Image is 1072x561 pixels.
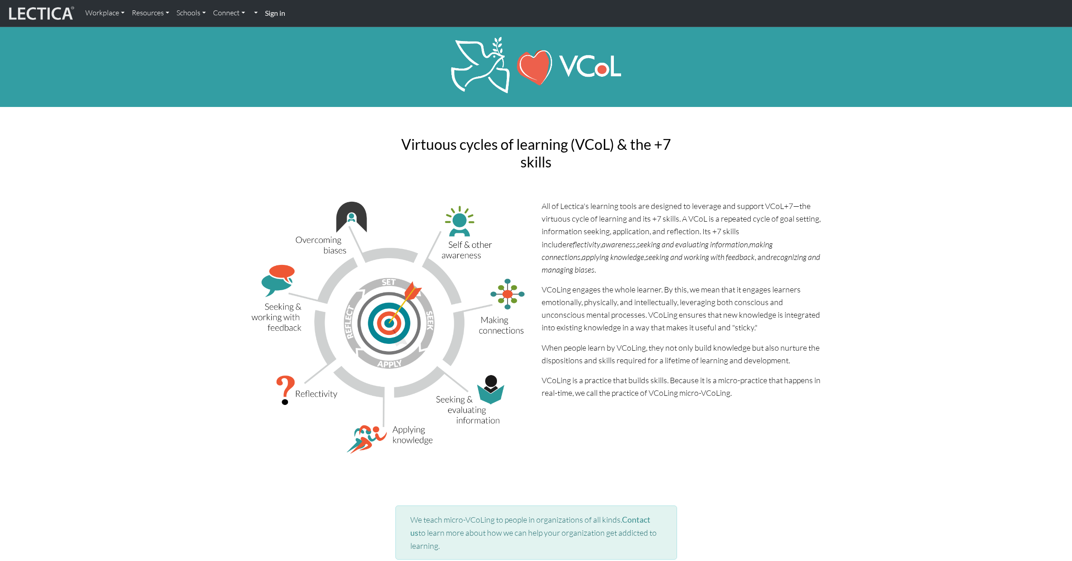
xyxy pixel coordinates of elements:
a: Resources [128,4,173,23]
i: recognizing and managing biases [542,252,820,274]
i: awareness [602,239,636,249]
img: VCoL+7 illustration [249,199,531,454]
i: seeking and evaluating information [637,239,748,249]
a: Schools [173,4,209,23]
i: making connections [542,239,773,262]
img: lecticalive [7,5,74,22]
p: When people learn by VCoLing, they not only build knowledge but also nurture the dispositions and... [542,341,823,366]
a: Sign in [261,4,289,23]
p: All of Lectica's learning tools are designed to leverage and support VCoL+7—the virtuous cycle of... [542,199,823,276]
a: Contact us [410,515,650,538]
i: reflectivity [566,239,600,249]
i: applying knowledge [582,252,644,262]
a: Connect [209,4,249,23]
a: Workplace [82,4,128,23]
h2: Virtuous cycles of learning (VCoL) & the +7 skills [395,136,677,171]
p: VCoLing engages the whole learner. By this, we mean that it engages learners emotionally, physica... [542,283,823,334]
div: We teach micro-VCoLing to people in organizations of all kinds. to learn more about how we can he... [395,505,677,560]
p: VCoLing is a practice that builds skills. Because it is a micro-practice that happens in real-tim... [542,374,823,399]
strong: Sign in [265,9,285,17]
i: seeking and working with feedback [645,252,755,262]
